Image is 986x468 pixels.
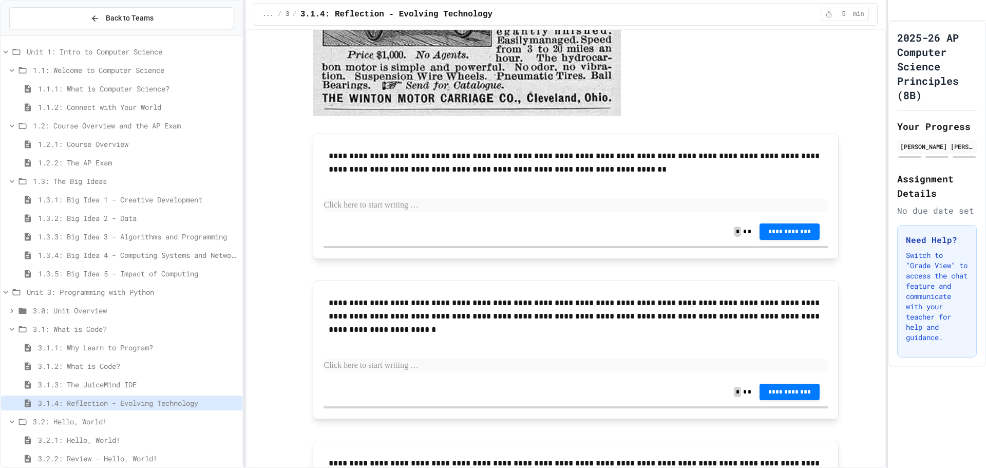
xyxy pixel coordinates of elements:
span: 1.3.5: Big Idea 5 - Impact of Computing [38,268,238,279]
span: Back to Teams [106,13,154,24]
span: 3.1.4: Reflection - Evolving Technology [300,8,492,21]
span: 1.2: Course Overview and the AP Exam [33,120,238,131]
h2: Assignment Details [897,172,977,200]
h1: 2025-26 AP Computer Science Principles (8B) [897,30,977,102]
span: 3.1: What is Code? [286,10,289,18]
h2: Your Progress [897,119,977,134]
span: 1.3.4: Big Idea 4 - Computing Systems and Networks [38,250,238,260]
span: Unit 3: Programming with Python [27,287,238,297]
span: 3.1: What is Code? [33,324,238,334]
span: ... [262,10,274,18]
span: 3.2.1: Hello, World! [38,435,238,445]
span: 3.1.4: Reflection - Evolving Technology [38,398,238,408]
span: 3.0: Unit Overview [33,305,238,316]
span: / [278,10,281,18]
span: Unit 1: Intro to Computer Science [27,46,238,57]
span: 1.3.2: Big Idea 2 - Data [38,213,238,223]
h3: Need Help? [906,234,968,246]
span: 1.3.1: Big Idea 1 - Creative Development [38,194,238,205]
span: 3.1.1: Why Learn to Program? [38,342,238,353]
span: 3.1.3: The JuiceMind IDE [38,379,238,390]
span: 5 [836,10,852,18]
span: 3.2: Hello, World! [33,416,238,427]
div: [PERSON_NAME] [PERSON_NAME] [900,142,974,151]
span: 3.2.2: Review - Hello, World! [38,453,238,464]
span: 1.3.3: Big Idea 3 - Algorithms and Programming [38,231,238,242]
span: 1.1.2: Connect with Your World [38,102,238,113]
span: 1.1.1: What is Computer Science? [38,83,238,94]
button: Back to Teams [9,7,234,29]
span: / [293,10,296,18]
div: No due date set [897,204,977,217]
span: 1.3: The Big Ideas [33,176,238,186]
span: min [853,10,864,18]
span: 1.1: Welcome to Computer Science [33,65,238,76]
span: 1.2.2: The AP Exam [38,157,238,168]
span: 3.1.2: What is Code? [38,361,238,371]
span: 1.2.1: Course Overview [38,139,238,149]
p: Switch to "Grade View" to access the chat feature and communicate with your teacher for help and ... [906,250,968,343]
